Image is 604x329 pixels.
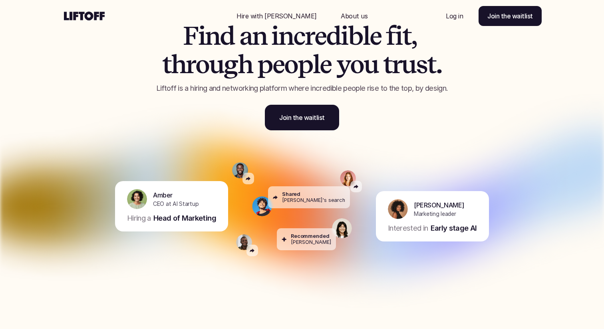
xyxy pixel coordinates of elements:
[252,22,267,50] span: n
[186,50,195,78] span: r
[370,22,381,50] span: e
[402,22,411,50] span: t
[279,113,325,122] p: Join the waitlist
[446,11,463,21] p: Log in
[386,22,395,50] span: f
[479,6,542,26] a: Join the waitlist
[162,50,171,78] span: t
[205,22,220,50] span: n
[183,22,198,50] span: F
[195,50,209,78] span: o
[153,190,173,199] p: Amber
[348,22,363,50] span: b
[320,50,332,78] span: e
[305,22,314,50] span: r
[331,6,377,26] a: Nav Link
[298,50,313,78] span: p
[436,6,473,26] a: Nav Link
[383,50,392,78] span: t
[293,22,305,50] span: c
[341,22,348,50] span: i
[291,233,330,239] p: Recommended
[487,11,533,21] p: Join the waitlist
[414,200,464,209] p: [PERSON_NAME]
[431,223,477,233] p: Early stage AI
[265,105,339,130] a: Join the waitlist
[127,213,151,223] p: Hiring a
[278,22,293,50] span: n
[209,50,224,78] span: u
[282,191,300,197] p: Shared
[238,50,252,78] span: h
[239,22,252,50] span: a
[236,11,317,21] p: Hire with [PERSON_NAME]
[364,50,378,78] span: u
[313,50,320,78] span: l
[153,199,199,208] p: CEO at AI Startup
[271,22,278,50] span: i
[427,50,436,78] span: t
[198,22,205,50] span: i
[341,11,368,21] p: About us
[350,50,364,78] span: o
[326,22,341,50] span: d
[314,22,326,50] span: e
[411,22,417,50] span: ,
[272,50,284,78] span: e
[220,22,234,50] span: d
[257,50,272,78] span: p
[227,6,326,26] a: Nav Link
[223,50,238,78] span: g
[401,50,416,78] span: u
[336,50,350,78] span: y
[392,50,401,78] span: r
[395,22,402,50] span: i
[414,209,456,218] p: Marketing leader
[416,50,427,78] span: s
[171,50,186,78] span: h
[436,50,442,78] span: .
[132,83,472,94] p: Liftoff is a hiring and networking platform where incredible people rise to the top, by design.
[363,22,370,50] span: l
[153,213,216,223] p: Head of Marketing
[388,223,428,233] p: Interested in
[284,50,298,78] span: o
[282,197,345,203] p: [PERSON_NAME]'s search
[291,239,331,245] p: [PERSON_NAME]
